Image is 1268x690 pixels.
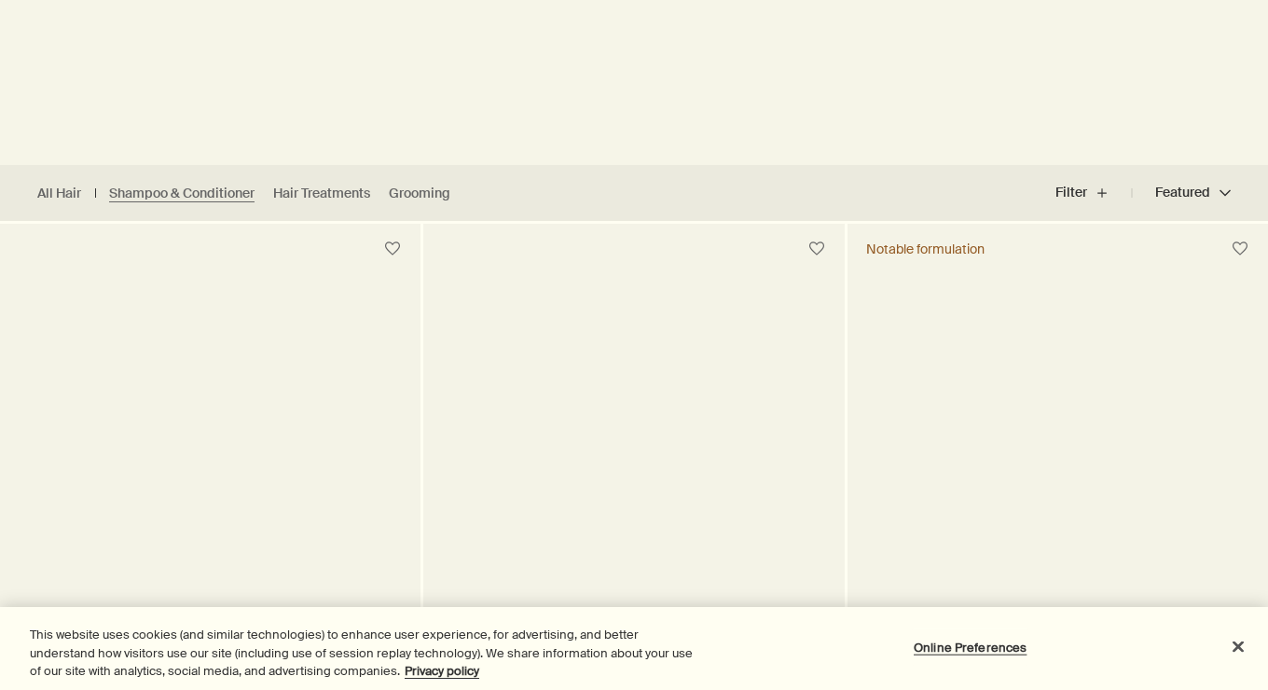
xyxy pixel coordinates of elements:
button: Save to cabinet [376,232,409,266]
button: Save to cabinet [1223,232,1257,266]
div: This website uses cookies (and similar technologies) to enhance user experience, for advertising,... [30,626,697,681]
a: Hair Treatments [273,185,370,202]
a: Shampoo & Conditioner [109,185,255,202]
button: Online Preferences, Opens the preference center dialog [912,628,1028,666]
a: Grooming [389,185,450,202]
div: Notable formulation [866,241,985,257]
button: Filter [1055,171,1132,215]
button: Close [1218,626,1259,667]
button: Featured [1132,171,1231,215]
a: More information about your privacy, opens in a new tab [405,663,479,679]
button: Save to cabinet [800,232,834,266]
a: All Hair [37,185,81,202]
